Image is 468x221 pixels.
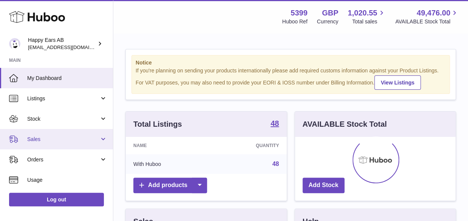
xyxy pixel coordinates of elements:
[270,120,279,127] strong: 48
[27,136,99,143] span: Sales
[272,161,279,167] a: 48
[9,193,104,206] a: Log out
[126,137,210,154] th: Name
[27,115,99,123] span: Stock
[270,120,279,129] a: 48
[126,154,210,174] td: With Huboo
[136,59,446,66] strong: Notice
[395,18,459,25] span: AVAILABLE Stock Total
[28,44,111,50] span: [EMAIL_ADDRESS][DOMAIN_NAME]
[282,18,307,25] div: Huboo Ref
[27,75,107,82] span: My Dashboard
[395,8,459,25] a: 49,476.00 AVAILABLE Stock Total
[417,8,450,18] span: 49,476.00
[317,18,338,25] div: Currency
[27,156,99,163] span: Orders
[348,8,386,25] a: 1,020.55 Total sales
[322,8,338,18] strong: GBP
[27,95,99,102] span: Listings
[133,119,182,129] h3: Total Listings
[27,176,107,184] span: Usage
[290,8,307,18] strong: 5399
[303,119,387,129] h3: AVAILABLE Stock Total
[348,8,377,18] span: 1,020.55
[9,38,20,49] img: 3pl@happyearsearplugs.com
[28,37,96,51] div: Happy Ears AB
[210,137,286,154] th: Quantity
[136,67,446,90] div: If you're planning on sending your products internationally please add required customs informati...
[133,178,207,193] a: Add products
[374,75,421,90] a: View Listings
[303,178,344,193] a: Add Stock
[352,18,386,25] span: Total sales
